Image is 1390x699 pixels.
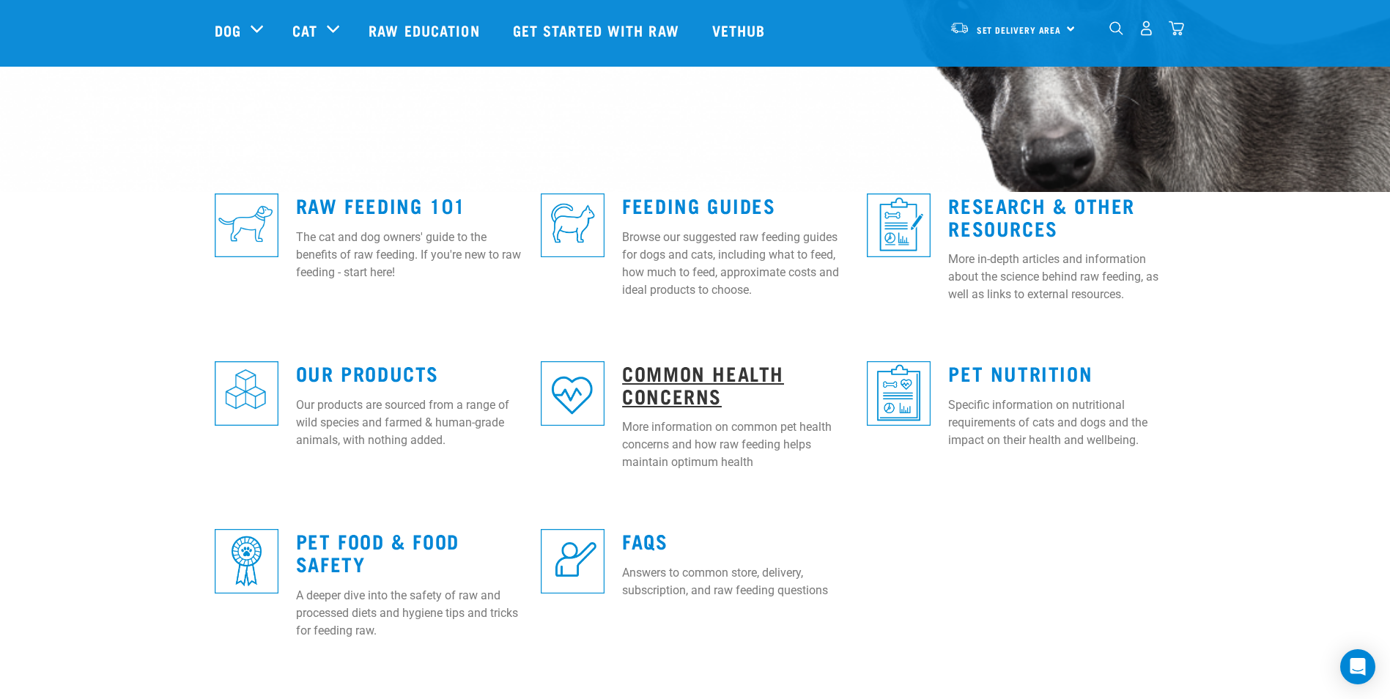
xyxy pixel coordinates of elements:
span: Set Delivery Area [977,27,1062,32]
div: Open Intercom Messenger [1340,649,1375,684]
a: Our Products [296,367,439,378]
a: Cat [292,19,317,41]
img: re-icons-heart-sq-blue.png [541,361,605,425]
a: FAQs [622,535,668,546]
p: A deeper dive into the safety of raw and processed diets and hygiene tips and tricks for feeding ... [296,587,523,640]
img: home-icon@2x.png [1169,21,1184,36]
p: More in-depth articles and information about the science behind raw feeding, as well as links to ... [948,251,1175,303]
a: Feeding Guides [622,199,775,210]
img: home-icon-1@2x.png [1109,21,1123,35]
img: re-icons-dog3-sq-blue.png [215,193,278,257]
a: Raw Education [354,1,498,59]
img: re-icons-cat2-sq-blue.png [541,193,605,257]
p: Specific information on nutritional requirements of cats and dogs and the impact on their health ... [948,396,1175,449]
p: More information on common pet health concerns and how raw feeding helps maintain optimum health [622,418,849,471]
a: Research & Other Resources [948,199,1135,233]
img: re-icons-healthcheck3-sq-blue.png [867,361,931,425]
a: Pet Nutrition [948,367,1093,378]
p: The cat and dog owners' guide to the benefits of raw feeding. If you're new to raw feeding - star... [296,229,523,281]
a: Dog [215,19,241,41]
a: Raw Feeding 101 [296,199,466,210]
p: Browse our suggested raw feeding guides for dogs and cats, including what to feed, how much to fe... [622,229,849,299]
a: Common Health Concerns [622,367,784,401]
a: Vethub [698,1,784,59]
img: re-icons-healthcheck1-sq-blue.png [867,193,931,257]
p: Our products are sourced from a range of wild species and farmed & human-grade animals, with noth... [296,396,523,449]
a: Pet Food & Food Safety [296,535,459,569]
img: user.png [1139,21,1154,36]
img: re-icons-rosette-sq-blue.png [215,529,278,593]
img: re-icons-faq-sq-blue.png [541,529,605,593]
img: van-moving.png [950,21,969,34]
img: re-icons-cubes2-sq-blue.png [215,361,278,425]
a: Get started with Raw [498,1,698,59]
p: Answers to common store, delivery, subscription, and raw feeding questions [622,564,849,599]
